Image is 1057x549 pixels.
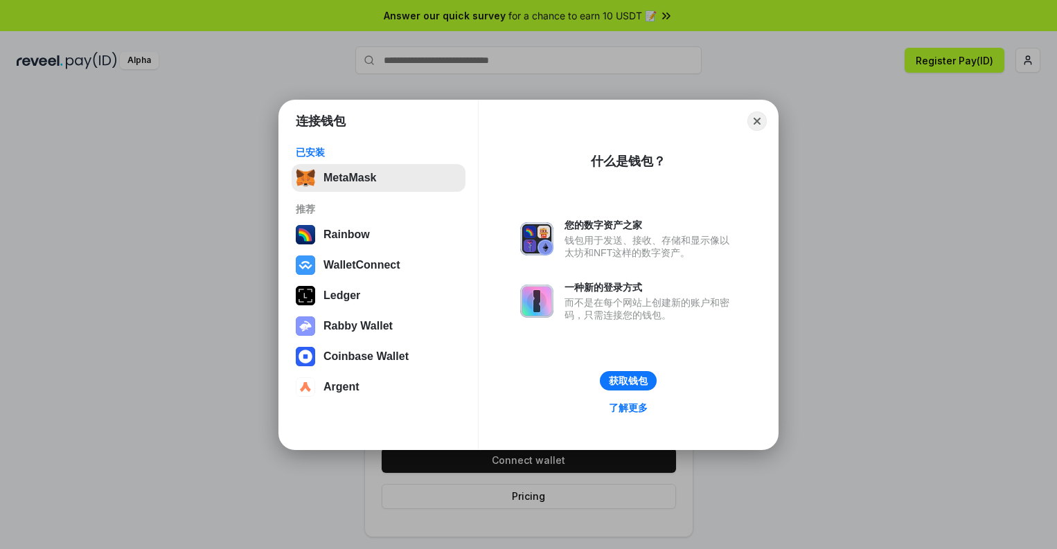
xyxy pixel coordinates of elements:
div: 而不是在每个网站上创建新的账户和密码，只需连接您的钱包。 [565,296,736,321]
div: WalletConnect [323,259,400,271]
div: Ledger [323,289,360,302]
img: svg+xml,%3Csvg%20fill%3D%22none%22%20height%3D%2233%22%20viewBox%3D%220%200%2035%2033%22%20width%... [296,168,315,188]
div: 获取钱包 [609,375,648,387]
button: MetaMask [292,164,465,192]
div: Rabby Wallet [323,320,393,332]
a: 了解更多 [601,399,656,417]
div: 您的数字资产之家 [565,219,736,231]
div: 什么是钱包？ [591,153,666,170]
img: svg+xml,%3Csvg%20xmlns%3D%22http%3A%2F%2Fwww.w3.org%2F2000%2Fsvg%22%20fill%3D%22none%22%20viewBox... [520,222,553,255]
img: svg+xml,%3Csvg%20width%3D%2228%22%20height%3D%2228%22%20viewBox%3D%220%200%2028%2028%22%20fill%3D... [296,255,315,275]
button: Rainbow [292,221,465,249]
img: svg+xml,%3Csvg%20xmlns%3D%22http%3A%2F%2Fwww.w3.org%2F2000%2Fsvg%22%20width%3D%2228%22%20height%3... [296,286,315,305]
button: Argent [292,373,465,401]
button: Rabby Wallet [292,312,465,340]
img: svg+xml,%3Csvg%20width%3D%2228%22%20height%3D%2228%22%20viewBox%3D%220%200%2028%2028%22%20fill%3D... [296,347,315,366]
div: 推荐 [296,203,461,215]
div: Coinbase Wallet [323,350,409,363]
button: Coinbase Wallet [292,343,465,370]
img: svg+xml,%3Csvg%20width%3D%2228%22%20height%3D%2228%22%20viewBox%3D%220%200%2028%2028%22%20fill%3D... [296,377,315,397]
div: Argent [323,381,359,393]
div: 一种新的登录方式 [565,281,736,294]
button: Close [747,111,767,131]
button: 获取钱包 [600,371,657,390]
div: 已安装 [296,146,461,159]
button: Ledger [292,282,465,309]
div: 钱包用于发送、接收、存储和显示像以太坊和NFT这样的数字资产。 [565,234,736,259]
img: svg+xml,%3Csvg%20xmlns%3D%22http%3A%2F%2Fwww.w3.org%2F2000%2Fsvg%22%20fill%3D%22none%22%20viewBox... [296,316,315,336]
h1: 连接钱包 [296,113,346,129]
img: svg+xml,%3Csvg%20width%3D%22120%22%20height%3D%22120%22%20viewBox%3D%220%200%20120%20120%22%20fil... [296,225,315,244]
div: Rainbow [323,228,370,241]
div: MetaMask [323,172,376,184]
div: 了解更多 [609,402,648,414]
img: svg+xml,%3Csvg%20xmlns%3D%22http%3A%2F%2Fwww.w3.org%2F2000%2Fsvg%22%20fill%3D%22none%22%20viewBox... [520,285,553,318]
button: WalletConnect [292,251,465,279]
